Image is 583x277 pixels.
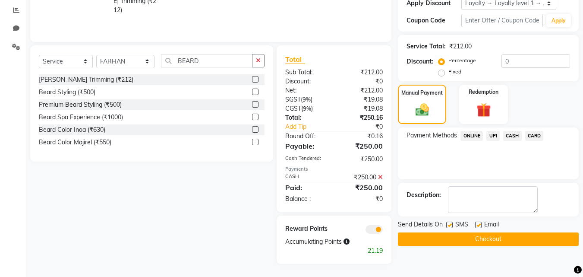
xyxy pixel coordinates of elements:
span: CGST [285,105,301,112]
div: Sub Total: [279,68,334,77]
img: _cash.svg [411,102,433,118]
div: ₹19.08 [334,104,389,113]
label: Fixed [448,68,461,76]
div: ₹212.00 [334,86,389,95]
span: 9% [303,96,311,103]
div: ₹250.00 [334,173,389,182]
div: Balance : [279,194,334,204]
a: Add Tip [279,122,343,131]
div: Payable: [279,141,334,151]
div: ₹0 [343,122,390,131]
div: ₹19.08 [334,95,389,104]
div: ₹0 [334,194,389,204]
div: ₹250.00 [334,155,389,164]
span: Payment Methods [407,131,457,140]
div: ( ) [279,95,334,104]
span: CASH [503,131,522,141]
span: ONLINE [460,131,483,141]
span: Total [285,55,305,64]
button: Apply [546,14,571,27]
div: ₹250.16 [334,113,389,122]
span: 9% [303,105,311,112]
div: Total: [279,113,334,122]
div: ( ) [279,104,334,113]
label: Manual Payment [401,89,443,97]
div: Payments [285,166,383,173]
div: Discount: [279,77,334,86]
div: Beard Color Inoa (₹630) [39,125,105,134]
input: Enter Offer / Coupon Code [461,14,543,27]
span: SGST [285,96,301,103]
div: Net: [279,86,334,95]
div: Paid: [279,182,334,193]
span: SMS [455,220,468,231]
span: Send Details On [398,220,443,231]
div: Accumulating Points [279,237,362,246]
div: Beard Styling (₹500) [39,88,95,97]
div: ₹250.00 [334,182,389,193]
label: Redemption [469,88,498,96]
div: Coupon Code [407,16,461,25]
input: Search or Scan [161,54,253,67]
div: 21.19 [279,246,389,255]
div: Reward Points [279,224,334,234]
label: Percentage [448,57,476,64]
div: Discount: [407,57,433,66]
button: Checkout [398,232,579,246]
div: ₹0 [334,77,389,86]
div: [PERSON_NAME] Trimming (₹212) [39,75,133,84]
div: ₹212.00 [334,68,389,77]
div: Beard Color Majirel (₹550) [39,138,111,147]
div: Beard Spa Experience (₹1000) [39,113,123,122]
div: ₹0.16 [334,132,389,141]
span: Email [484,220,499,231]
div: Premium Beard Styling (₹500) [39,100,122,109]
div: Description: [407,191,441,200]
div: ₹250.00 [334,141,389,151]
span: CARD [525,131,544,141]
span: UPI [486,131,500,141]
div: Round Off: [279,132,334,141]
div: Cash Tendered: [279,155,334,164]
div: CASH [279,173,334,182]
div: ₹212.00 [449,42,472,51]
img: _gift.svg [472,101,495,119]
div: Service Total: [407,42,446,51]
